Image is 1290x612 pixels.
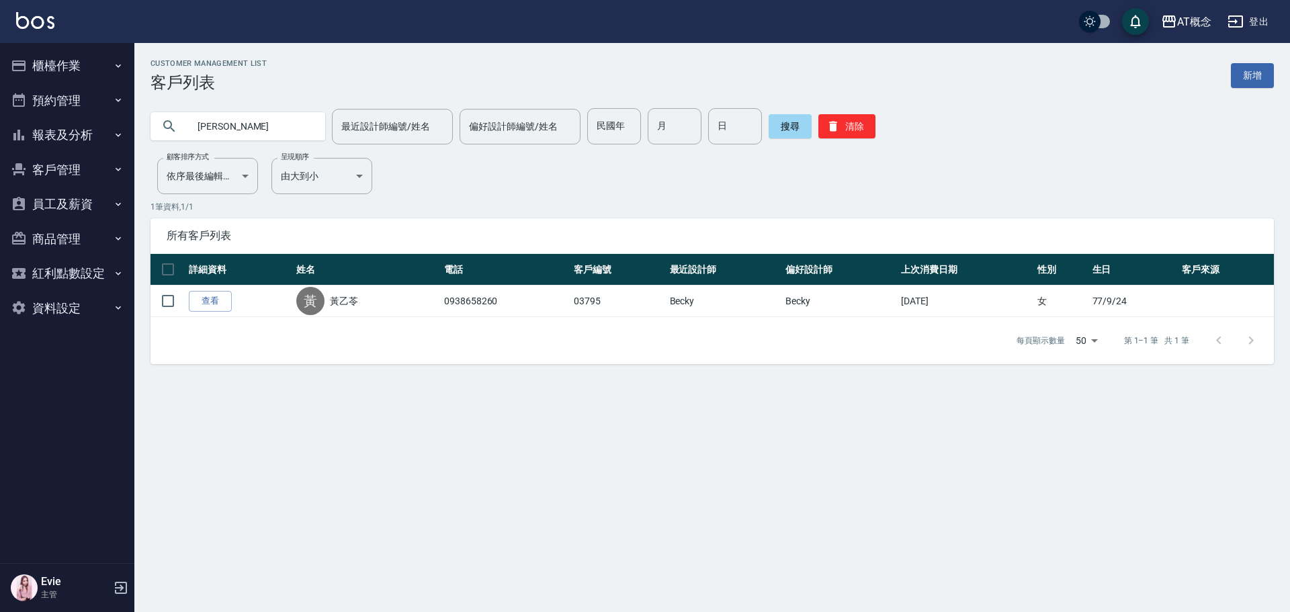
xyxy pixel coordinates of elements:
[271,158,372,194] div: 由大到小
[441,254,570,286] th: 電話
[5,83,129,118] button: 預約管理
[189,291,232,312] a: 查看
[1156,8,1217,36] button: AT概念
[157,158,258,194] div: 依序最後編輯時間
[1177,13,1211,30] div: AT概念
[5,187,129,222] button: 員工及薪資
[5,152,129,187] button: 客戶管理
[5,48,129,83] button: 櫃檯作業
[1070,322,1103,359] div: 50
[782,286,898,317] td: Becky
[1089,254,1178,286] th: 生日
[570,286,666,317] td: 03795
[11,574,38,601] img: Person
[769,114,812,138] button: 搜尋
[818,114,875,138] button: 清除
[296,287,325,315] div: 黃
[5,291,129,326] button: 資料設定
[167,229,1258,243] span: 所有客戶列表
[188,108,314,144] input: 搜尋關鍵字
[782,254,898,286] th: 偏好設計師
[1034,254,1089,286] th: 性別
[441,286,570,317] td: 0938658260
[150,201,1274,213] p: 1 筆資料, 1 / 1
[5,222,129,257] button: 商品管理
[666,254,782,286] th: 最近設計師
[1124,335,1189,347] p: 第 1–1 筆 共 1 筆
[293,254,441,286] th: 姓名
[5,118,129,152] button: 報表及分析
[150,59,267,68] h2: Customer Management List
[167,152,209,162] label: 顧客排序方式
[1089,286,1178,317] td: 77/9/24
[1034,286,1089,317] td: 女
[898,254,1033,286] th: 上次消費日期
[5,256,129,291] button: 紅利點數設定
[1178,254,1274,286] th: 客戶來源
[41,575,110,588] h5: Evie
[1222,9,1274,34] button: 登出
[1017,335,1065,347] p: 每頁顯示數量
[150,73,267,92] h3: 客戶列表
[41,588,110,601] p: 主管
[666,286,782,317] td: Becky
[281,152,309,162] label: 呈現順序
[570,254,666,286] th: 客戶編號
[185,254,293,286] th: 詳細資料
[1122,8,1149,35] button: save
[330,294,358,308] a: 黃乙苓
[16,12,54,29] img: Logo
[1231,63,1274,88] a: 新增
[898,286,1033,317] td: [DATE]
